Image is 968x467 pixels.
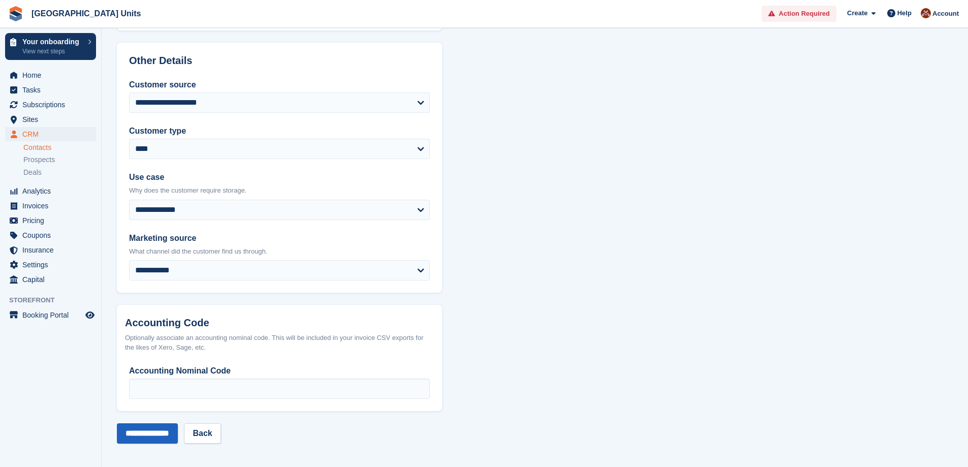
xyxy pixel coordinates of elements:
span: Invoices [22,199,83,213]
span: Pricing [22,213,83,228]
span: Deals [23,168,42,177]
span: Settings [22,258,83,272]
label: Customer source [129,79,430,91]
a: Action Required [762,6,836,22]
label: Customer type [129,125,430,137]
span: Subscriptions [22,98,83,112]
span: Help [897,8,912,18]
span: Coupons [22,228,83,242]
a: menu [5,308,96,322]
a: Back [184,423,221,444]
img: stora-icon-8386f47178a22dfd0bd8f6a31ec36ba5ce8667c1dd55bd0f319d3a0aa187defe.svg [8,6,23,21]
span: Booking Portal [22,308,83,322]
label: Marketing source [129,232,430,244]
a: menu [5,184,96,198]
span: Capital [22,272,83,287]
span: Insurance [22,243,83,257]
p: View next steps [22,47,83,56]
span: Analytics [22,184,83,198]
span: Prospects [23,155,55,165]
a: menu [5,213,96,228]
a: menu [5,272,96,287]
span: Storefront [9,295,101,305]
div: Optionally associate an accounting nominal code. This will be included in your invoice CSV export... [125,333,434,353]
a: Prospects [23,154,96,165]
p: Your onboarding [22,38,83,45]
a: Preview store [84,309,96,321]
a: menu [5,83,96,97]
a: [GEOGRAPHIC_DATA] Units [27,5,145,22]
a: Contacts [23,143,96,152]
a: menu [5,98,96,112]
a: Your onboarding View next steps [5,33,96,60]
label: Accounting Nominal Code [129,365,430,377]
p: What channel did the customer find us through. [129,246,430,257]
a: menu [5,243,96,257]
a: menu [5,228,96,242]
a: menu [5,112,96,127]
span: CRM [22,127,83,141]
span: Home [22,68,83,82]
img: Laura Clinnick [921,8,931,18]
p: Why does the customer require storage. [129,185,430,196]
span: Tasks [22,83,83,97]
a: menu [5,258,96,272]
span: Account [932,9,959,19]
a: menu [5,199,96,213]
h2: Accounting Code [125,317,434,329]
span: Action Required [779,9,830,19]
label: Use case [129,171,430,183]
span: Create [847,8,867,18]
a: menu [5,127,96,141]
h2: Other Details [129,55,430,67]
a: Deals [23,167,96,178]
span: Sites [22,112,83,127]
a: menu [5,68,96,82]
